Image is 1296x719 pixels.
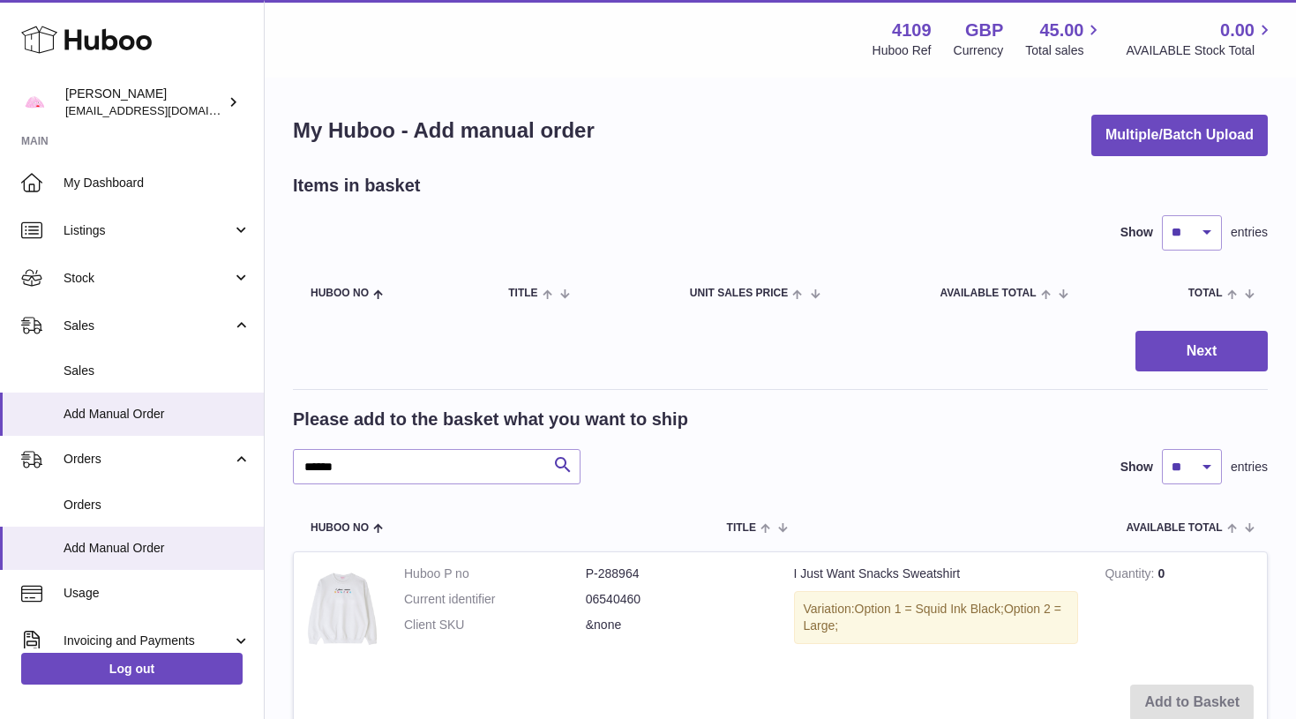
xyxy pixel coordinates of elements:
[64,633,232,649] span: Invoicing and Payments
[307,565,378,654] img: I Just Want Snacks Sweatshirt
[64,270,232,287] span: Stock
[64,363,251,379] span: Sales
[954,42,1004,59] div: Currency
[586,617,768,633] dd: &none
[690,288,788,299] span: Unit Sales Price
[311,288,369,299] span: Huboo no
[404,591,586,608] dt: Current identifier
[940,288,1036,299] span: AVAILABLE Total
[794,591,1079,644] div: Variation:
[65,86,224,119] div: [PERSON_NAME]
[1220,19,1255,42] span: 0.00
[892,19,932,42] strong: 4109
[21,89,48,116] img: hello@limpetstore.com
[1135,331,1268,372] button: Next
[64,540,251,557] span: Add Manual Order
[65,103,259,117] span: [EMAIL_ADDRESS][DOMAIN_NAME]
[293,116,595,145] h1: My Huboo - Add manual order
[1126,19,1275,59] a: 0.00 AVAILABLE Stock Total
[965,19,1003,42] strong: GBP
[64,585,251,602] span: Usage
[293,174,421,198] h2: Items in basket
[293,408,688,431] h2: Please add to the basket what you want to ship
[404,617,586,633] dt: Client SKU
[1231,224,1268,241] span: entries
[1091,115,1268,156] button: Multiple/Batch Upload
[1127,522,1223,534] span: AVAILABLE Total
[311,522,369,534] span: Huboo no
[781,552,1092,671] td: I Just Want Snacks Sweatshirt
[404,565,586,582] dt: Huboo P no
[1120,224,1153,241] label: Show
[1188,288,1223,299] span: Total
[586,565,768,582] dd: P-288964
[508,288,537,299] span: Title
[1126,42,1275,59] span: AVAILABLE Stock Total
[1091,552,1267,671] td: 0
[855,602,1004,616] span: Option 1 = Squid Ink Black;
[21,653,243,685] a: Log out
[1039,19,1083,42] span: 45.00
[1025,42,1104,59] span: Total sales
[873,42,932,59] div: Huboo Ref
[1105,566,1157,585] strong: Quantity
[727,522,756,534] span: Title
[64,497,251,513] span: Orders
[64,175,251,191] span: My Dashboard
[1120,459,1153,476] label: Show
[1231,459,1268,476] span: entries
[64,222,232,239] span: Listings
[64,451,232,468] span: Orders
[1025,19,1104,59] a: 45.00 Total sales
[64,318,232,334] span: Sales
[64,406,251,423] span: Add Manual Order
[586,591,768,608] dd: 06540460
